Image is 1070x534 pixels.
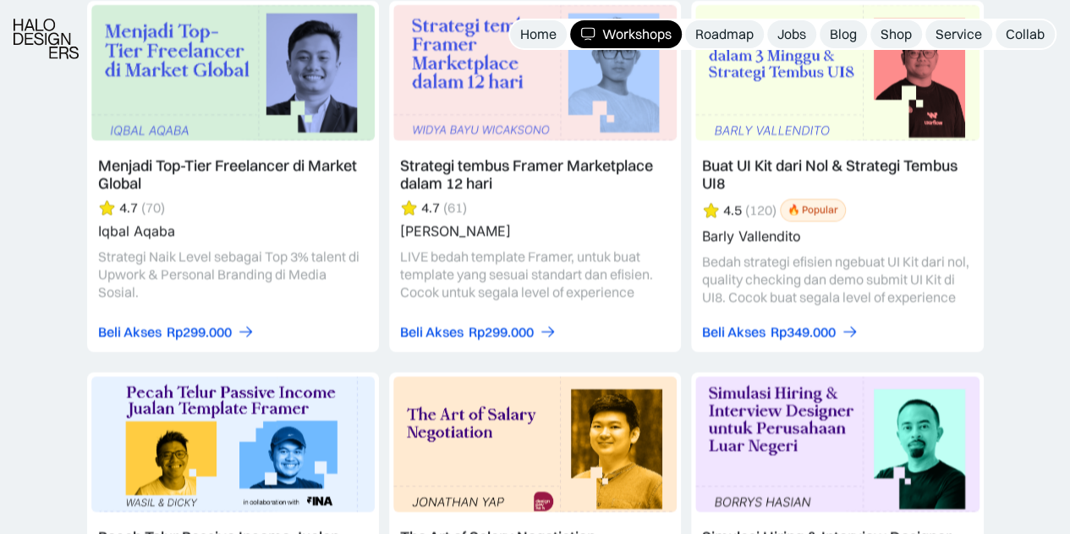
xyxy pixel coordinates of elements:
[520,25,557,43] div: Home
[695,25,754,43] div: Roadmap
[771,323,836,341] div: Rp349.000
[400,323,557,341] a: Beli AksesRp299.000
[400,323,464,341] div: Beli Akses
[820,20,867,48] a: Blog
[570,20,682,48] a: Workshops
[870,20,922,48] a: Shop
[830,25,857,43] div: Blog
[602,25,672,43] div: Workshops
[881,25,912,43] div: Shop
[167,323,232,341] div: Rp299.000
[702,323,765,341] div: Beli Akses
[469,323,534,341] div: Rp299.000
[767,20,816,48] a: Jobs
[925,20,992,48] a: Service
[777,25,806,43] div: Jobs
[98,323,162,341] div: Beli Akses
[1006,25,1045,43] div: Collab
[702,323,859,341] a: Beli AksesRp349.000
[936,25,982,43] div: Service
[685,20,764,48] a: Roadmap
[510,20,567,48] a: Home
[996,20,1055,48] a: Collab
[98,323,255,341] a: Beli AksesRp299.000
